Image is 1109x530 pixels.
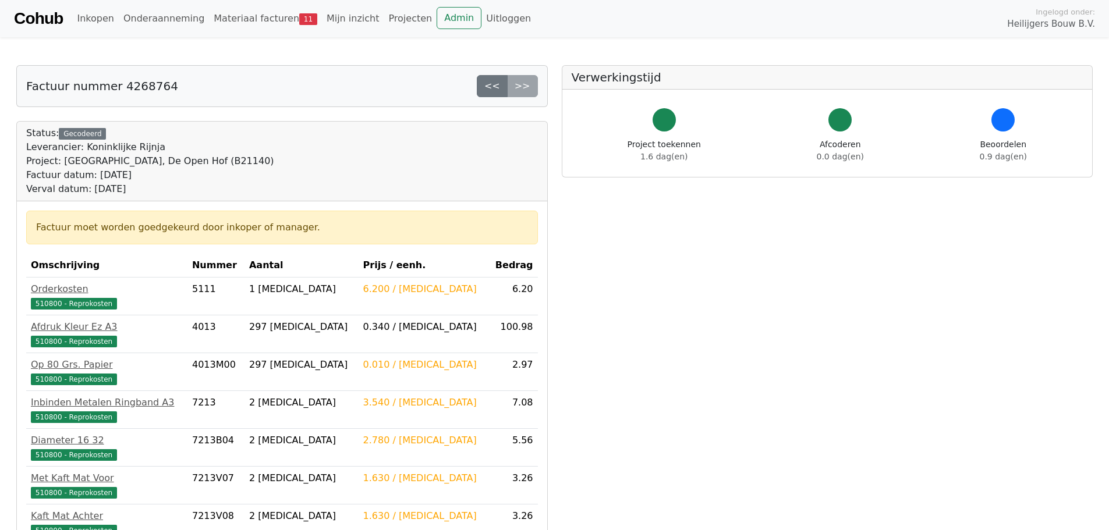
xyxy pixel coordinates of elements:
[31,374,117,385] span: 510800 - Reprokosten
[26,182,274,196] div: Verval datum: [DATE]
[31,336,117,347] span: 510800 - Reprokosten
[31,298,117,310] span: 510800 - Reprokosten
[572,70,1083,84] h5: Verwerkingstijd
[249,396,354,410] div: 2 [MEDICAL_DATA]
[31,433,183,461] a: Diameter 16 32510800 - Reprokosten
[26,254,187,278] th: Omschrijving
[187,278,245,315] td: 5111
[187,391,245,429] td: 7213
[1007,17,1095,31] span: Heilijgers Bouw B.V.
[628,138,701,163] div: Project toekennen
[187,467,245,504] td: 7213V07
[488,429,537,467] td: 5.56
[26,154,274,168] div: Project: [GEOGRAPHIC_DATA], De Open Hof (B21140)
[488,391,537,429] td: 7.08
[31,509,183,523] div: Kaft Mat Achter
[359,254,488,278] th: Prijs / eenh.
[187,429,245,467] td: 7213B04
[31,358,183,372] div: Op 80 Grs. Papier
[363,396,484,410] div: 3.540 / [MEDICAL_DATA]
[209,7,322,30] a: Materiaal facturen11
[249,282,354,296] div: 1 [MEDICAL_DATA]
[31,433,183,447] div: Diameter 16 32
[437,7,481,29] a: Admin
[363,358,484,372] div: 0.010 / [MEDICAL_DATA]
[31,487,117,499] span: 510800 - Reprokosten
[817,152,864,161] span: 0.0 dag(en)
[249,358,354,372] div: 297 [MEDICAL_DATA]
[31,396,183,424] a: Inbinden Metalen Ringband A3510800 - Reprokosten
[31,282,183,296] div: Orderkosten
[249,509,354,523] div: 2 [MEDICAL_DATA]
[31,282,183,310] a: Orderkosten510800 - Reprokosten
[26,126,274,196] div: Status:
[72,7,118,30] a: Inkopen
[36,220,528,234] div: Factuur moet worden goedgekeurd door inkoper of manager.
[14,5,63,33] a: Cohub
[187,315,245,353] td: 4013
[249,471,354,485] div: 2 [MEDICAL_DATA]
[31,320,183,334] div: Afdruk Kleur Ez A3
[384,7,437,30] a: Projecten
[817,138,864,163] div: Afcoderen
[26,140,274,154] div: Leverancier: Koninklijke Rijnja
[31,320,183,348] a: Afdruk Kleur Ez A3510800 - Reprokosten
[640,152,688,161] span: 1.6 dag(en)
[249,320,354,334] div: 297 [MEDICAL_DATA]
[119,7,209,30] a: Onderaanneming
[26,79,178,93] h5: Factuur nummer 4268764
[363,433,484,447] div: 2.780 / [MEDICAL_DATA]
[249,433,354,447] div: 2 [MEDICAL_DATA]
[488,467,537,504] td: 3.26
[187,254,245,278] th: Nummer
[31,396,183,410] div: Inbinden Metalen Ringband A3
[31,471,183,499] a: Met Kaft Mat Voor510800 - Reprokosten
[59,128,106,140] div: Gecodeerd
[322,7,384,30] a: Mijn inzicht
[363,282,484,296] div: 6.200 / [MEDICAL_DATA]
[31,411,117,423] span: 510800 - Reprokosten
[299,13,317,25] span: 11
[363,320,484,334] div: 0.340 / [MEDICAL_DATA]
[363,509,484,523] div: 1.630 / [MEDICAL_DATA]
[488,278,537,315] td: 6.20
[245,254,359,278] th: Aantal
[481,7,536,30] a: Uitloggen
[187,353,245,391] td: 4013M00
[31,358,183,386] a: Op 80 Grs. Papier510800 - Reprokosten
[363,471,484,485] div: 1.630 / [MEDICAL_DATA]
[488,315,537,353] td: 100.98
[1036,6,1095,17] span: Ingelogd onder:
[488,353,537,391] td: 2.97
[488,254,537,278] th: Bedrag
[980,138,1027,163] div: Beoordelen
[477,75,508,97] a: <<
[980,152,1027,161] span: 0.9 dag(en)
[31,449,117,461] span: 510800 - Reprokosten
[31,471,183,485] div: Met Kaft Mat Voor
[26,168,274,182] div: Factuur datum: [DATE]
